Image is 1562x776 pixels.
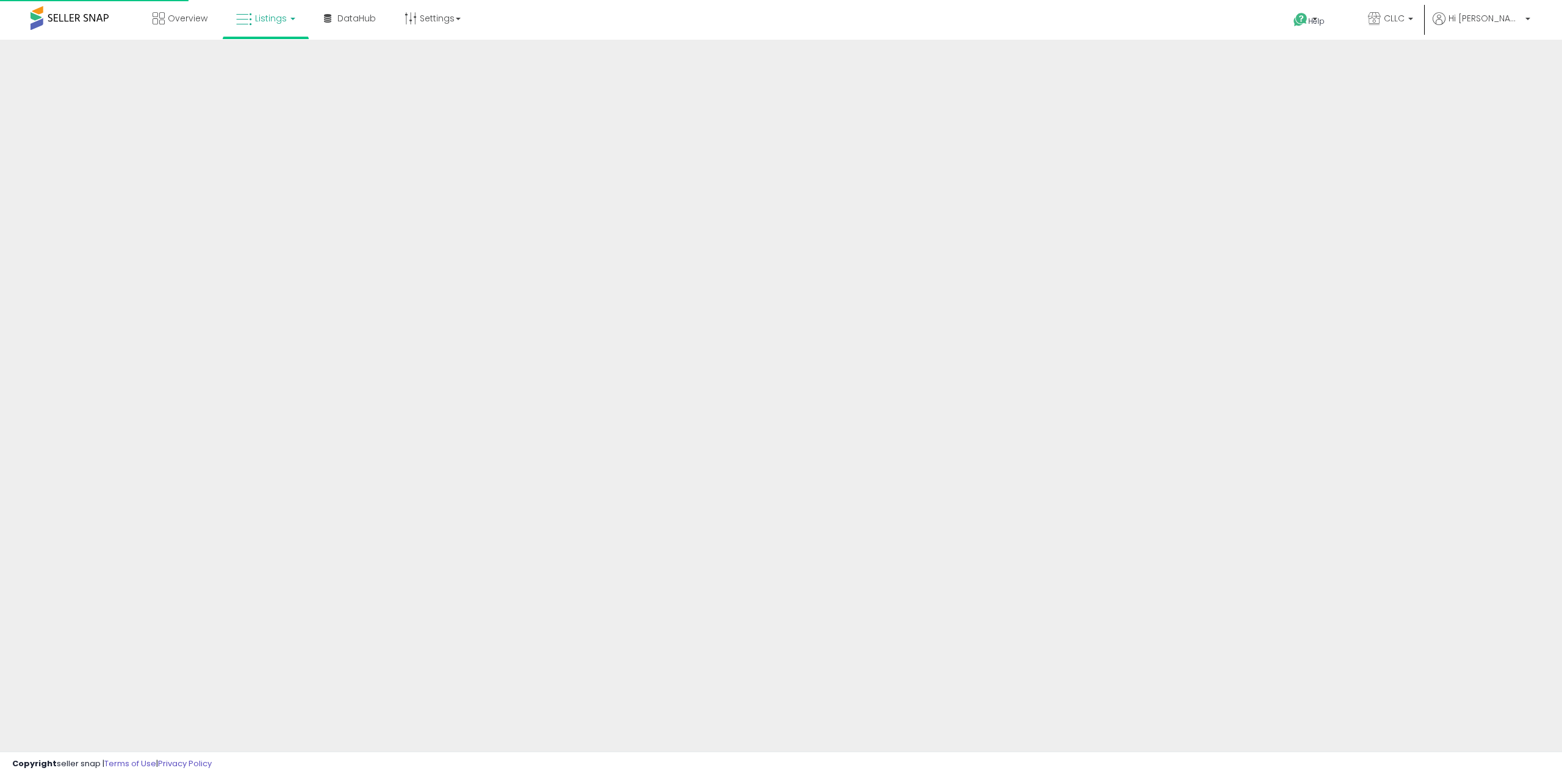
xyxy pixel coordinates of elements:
a: Hi [PERSON_NAME] [1433,12,1530,40]
span: CLLC [1384,12,1405,24]
i: Get Help [1293,12,1308,27]
a: Help [1284,3,1348,40]
span: DataHub [337,12,376,24]
span: Overview [168,12,207,24]
span: Hi [PERSON_NAME] [1449,12,1522,24]
span: Help [1308,16,1325,26]
span: Listings [255,12,287,24]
